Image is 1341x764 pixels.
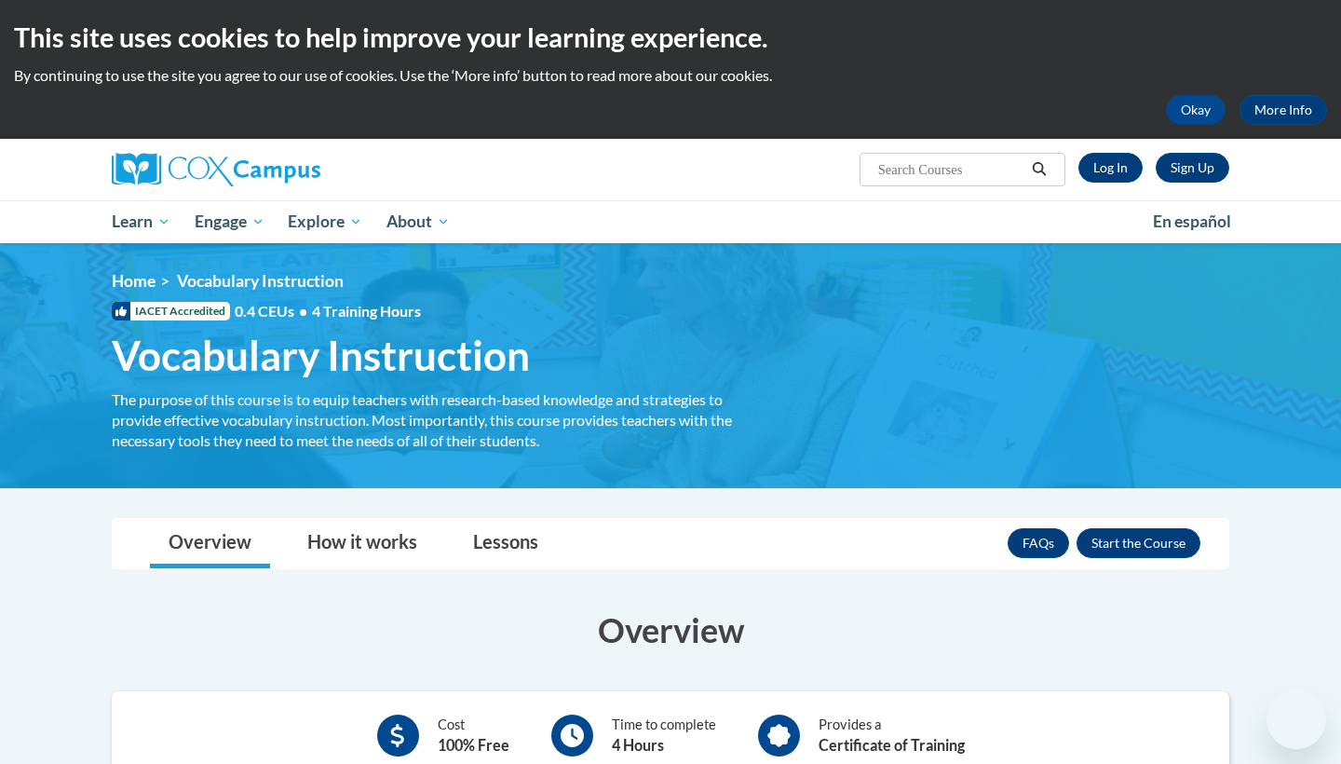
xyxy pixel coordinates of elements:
a: Log In [1078,153,1143,183]
a: How it works [289,519,436,568]
a: Lessons [454,519,557,568]
b: 100% Free [438,736,509,754]
a: Learn [100,200,183,243]
a: Home [112,271,156,291]
span: IACET Accredited [112,302,230,321]
span: About [386,211,450,233]
a: En español [1141,202,1243,241]
span: Vocabulary Instruction [177,271,344,291]
a: Explore [276,200,374,243]
div: Provides a [819,715,965,757]
b: 4 Hours [612,736,664,754]
span: En español [1153,211,1231,231]
div: Cost [438,715,509,757]
a: About [374,200,462,243]
div: Time to complete [612,715,716,757]
button: Enroll [1077,528,1200,558]
div: Main menu [84,200,1257,243]
a: Engage [183,200,277,243]
span: Learn [112,211,170,233]
a: Register [1156,153,1229,183]
h3: Overview [112,607,1229,653]
p: By continuing to use the site you agree to our use of cookies. Use the ‘More info’ button to read... [14,65,1327,86]
span: 4 Training Hours [312,302,421,320]
span: 0.4 CEUs [235,301,421,321]
b: Certificate of Training [819,736,965,754]
span: Explore [288,211,362,233]
span: Vocabulary Instruction [112,331,530,380]
a: Cox Campus [112,153,466,186]
button: Okay [1166,95,1226,125]
img: Cox Campus [112,153,320,186]
div: The purpose of this course is to equip teachers with research-based knowledge and strategies to p... [112,389,754,451]
input: Search Courses [876,158,1025,181]
a: FAQs [1008,528,1069,558]
a: Overview [150,519,270,568]
h2: This site uses cookies to help improve your learning experience. [14,19,1327,56]
span: Engage [195,211,264,233]
button: Search [1025,158,1053,181]
span: • [299,302,307,320]
a: More Info [1239,95,1327,125]
iframe: Button to launch messaging window [1266,689,1326,749]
